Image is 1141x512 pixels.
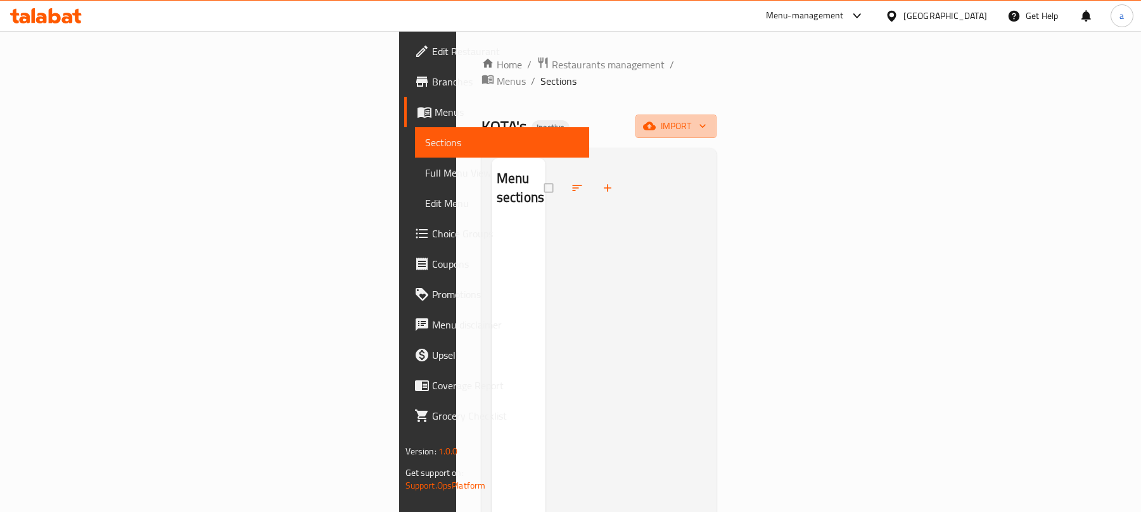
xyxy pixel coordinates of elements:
[646,118,706,134] span: import
[432,44,580,59] span: Edit Restaurant
[903,9,987,23] div: [GEOGRAPHIC_DATA]
[432,347,580,363] span: Upsell
[405,465,464,481] span: Get support on:
[404,279,590,309] a: Promotions
[432,74,580,89] span: Branches
[405,443,437,459] span: Version:
[404,401,590,431] a: Grocery Checklist
[404,97,590,127] a: Menus
[432,256,580,272] span: Coupons
[537,56,665,73] a: Restaurants management
[404,340,590,370] a: Upsell
[404,66,590,97] a: Branches
[1119,9,1124,23] span: a
[432,378,580,393] span: Coverage Report
[404,309,590,340] a: Menu disclaimer
[481,56,717,89] nav: breadcrumb
[404,218,590,249] a: Choice Groups
[405,477,486,494] a: Support.OpsPlatform
[404,370,590,401] a: Coverage Report
[635,115,717,138] button: import
[404,249,590,279] a: Coupons
[425,165,580,180] span: Full Menu View
[432,317,580,332] span: Menu disclaimer
[415,188,590,218] a: Edit Menu
[670,57,674,72] li: /
[432,287,580,302] span: Promotions
[432,408,580,423] span: Grocery Checklist
[404,36,590,66] a: Edit Restaurant
[425,196,580,211] span: Edit Menu
[492,218,545,228] nav: Menu sections
[766,8,844,23] div: Menu-management
[425,135,580,150] span: Sections
[594,174,624,202] button: Add section
[432,226,580,241] span: Choice Groups
[435,104,580,120] span: Menus
[552,57,665,72] span: Restaurants management
[415,158,590,188] a: Full Menu View
[438,443,458,459] span: 1.0.0
[415,127,590,158] a: Sections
